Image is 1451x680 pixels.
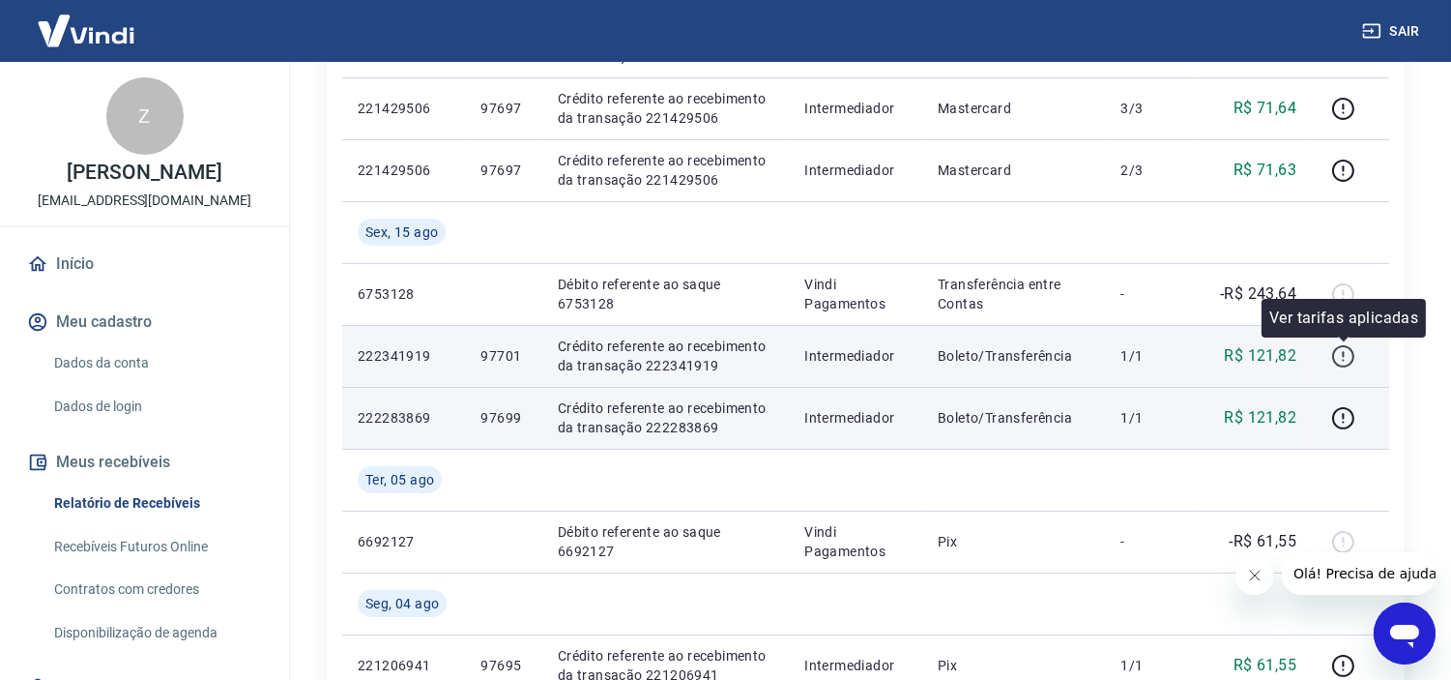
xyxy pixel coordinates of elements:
[480,99,526,118] p: 97697
[1374,603,1436,665] iframe: Botão para abrir a janela de mensagens
[46,570,266,609] a: Contratos com credores
[23,301,266,343] button: Meu cadastro
[1121,532,1178,551] p: -
[1233,654,1296,677] p: R$ 61,55
[558,522,773,561] p: Débito referente ao saque 6692127
[358,99,450,118] p: 221429506
[365,222,438,242] span: Sex, 15 ago
[38,191,251,211] p: [EMAIL_ADDRESS][DOMAIN_NAME]
[938,532,1089,551] p: Pix
[46,343,266,383] a: Dados da conta
[938,408,1089,428] p: Boleto/Transferência
[480,346,526,366] p: 97701
[938,275,1089,313] p: Transferência entre Contas
[358,656,450,675] p: 221206941
[938,161,1089,180] p: Mastercard
[1121,284,1178,304] p: -
[46,527,266,567] a: Recebíveis Futuros Online
[480,408,526,428] p: 97699
[1230,530,1297,553] p: -R$ 61,55
[358,161,450,180] p: 221429506
[1121,346,1178,366] p: 1/1
[1121,161,1178,180] p: 2/3
[804,275,907,313] p: Vindi Pagamentos
[804,522,907,561] p: Vindi Pagamentos
[558,337,773,375] p: Crédito referente ao recebimento da transação 222341919
[1233,159,1296,182] p: R$ 71,63
[804,656,907,675] p: Intermediador
[46,613,266,653] a: Disponibilização de agenda
[365,470,434,489] span: Ter, 05 ago
[358,408,450,428] p: 222283869
[558,151,773,190] p: Crédito referente ao recebimento da transação 221429506
[1225,344,1297,368] p: R$ 121,82
[12,14,162,29] span: Olá! Precisa de ajuda?
[1121,99,1178,118] p: 3/3
[358,284,450,304] p: 6753128
[938,99,1089,118] p: Mastercard
[804,161,907,180] p: Intermediador
[67,163,221,183] p: [PERSON_NAME]
[23,243,266,285] a: Início
[365,594,439,613] span: Seg, 04 ago
[1358,14,1428,49] button: Sair
[1121,408,1178,428] p: 1/1
[1225,406,1297,429] p: R$ 121,82
[938,656,1089,675] p: Pix
[1282,552,1436,595] iframe: Mensagem da empresa
[358,532,450,551] p: 6692127
[1121,656,1178,675] p: 1/1
[23,1,149,60] img: Vindi
[804,346,907,366] p: Intermediador
[804,408,907,428] p: Intermediador
[46,484,266,523] a: Relatório de Recebíveis
[804,99,907,118] p: Intermediador
[480,161,526,180] p: 97697
[1235,556,1274,595] iframe: Fechar mensagem
[46,387,266,427] a: Dados de login
[358,346,450,366] p: 222341919
[106,77,184,155] div: Z
[1220,282,1296,306] p: -R$ 243,64
[1233,97,1296,120] p: R$ 71,64
[558,89,773,128] p: Crédito referente ao recebimento da transação 221429506
[1269,307,1418,330] p: Ver tarifas aplicadas
[480,656,526,675] p: 97695
[558,399,773,437] p: Crédito referente ao recebimento da transação 222283869
[23,441,266,484] button: Meus recebíveis
[558,275,773,313] p: Débito referente ao saque 6753128
[938,346,1089,366] p: Boleto/Transferência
